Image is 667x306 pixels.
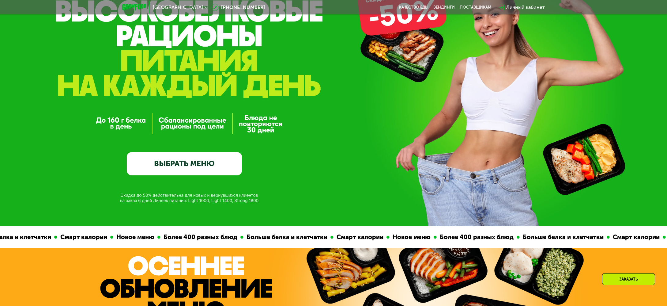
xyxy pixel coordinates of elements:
a: Качество еды [399,5,428,10]
div: Новое меню [99,232,143,242]
div: Более 400 разных блюд [146,232,226,242]
a: [PHONE_NUMBER] [211,4,265,11]
a: ВЫБРАТЬ МЕНЮ [127,152,242,175]
a: Вендинги [433,5,455,10]
div: Смарт калории [595,232,648,242]
div: Личный кабинет [506,4,545,11]
div: Заказать [602,273,655,285]
div: Смарт калории [319,232,372,242]
div: Более 400 разных блюд [422,232,502,242]
div: Смарт калории [43,232,96,242]
div: Больше белка и клетчатки [229,232,316,242]
div: поставщикам [460,5,491,10]
div: Больше белка и клетчатки [505,232,592,242]
div: Новое меню [375,232,419,242]
span: [GEOGRAPHIC_DATA] [153,5,203,10]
